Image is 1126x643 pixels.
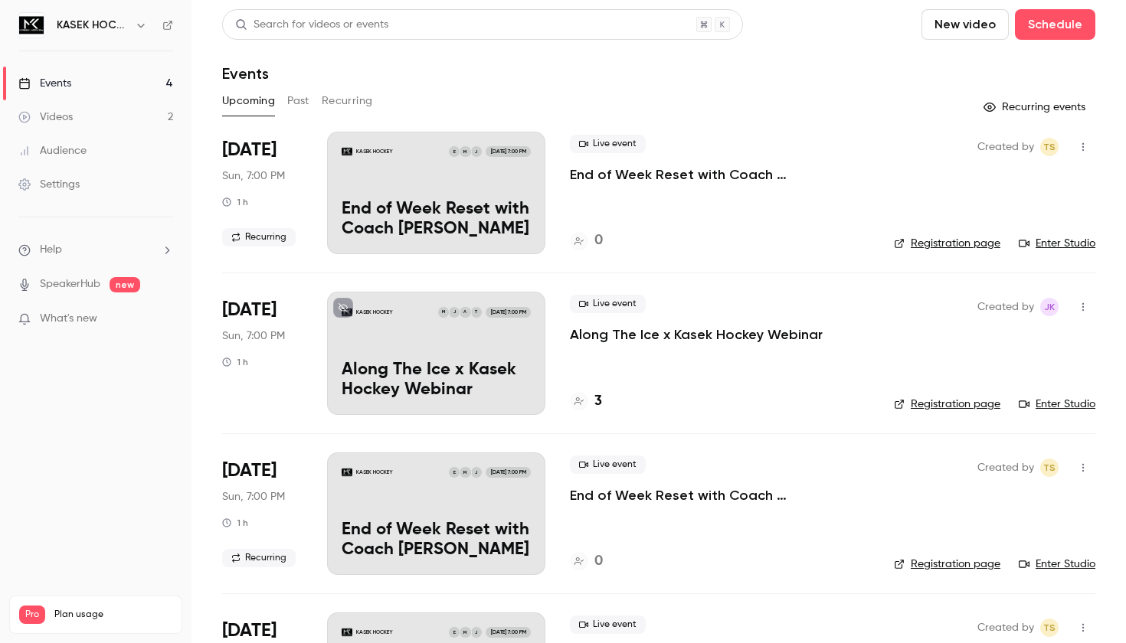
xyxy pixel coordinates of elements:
[356,308,393,316] p: KASEK HOCKEY
[448,626,460,638] div: E
[570,295,646,313] span: Live event
[894,557,1000,572] a: Registration page
[570,551,603,572] a: 0
[977,138,1034,156] span: Created by
[459,626,471,638] div: M
[222,356,248,368] div: 1 h
[18,109,73,125] div: Videos
[40,276,100,292] a: SpeakerHub
[570,135,646,153] span: Live event
[1040,459,1059,477] span: Thomas Sparico
[977,298,1034,316] span: Created by
[570,325,823,344] a: Along The Ice x Kasek Hockey Webinar
[322,89,373,113] button: Recurring
[486,307,530,318] span: [DATE] 7:00 PM
[594,230,603,251] h4: 0
[40,311,97,327] span: What's new
[222,549,296,567] span: Recurring
[470,466,483,478] div: J
[921,9,1009,40] button: New video
[356,468,393,476] p: KASEK HOCKEY
[342,146,352,157] img: End of Week Reset with Coach Evangelia
[222,89,275,113] button: Upcoming
[470,626,483,638] div: J
[459,466,471,478] div: M
[327,292,545,414] a: Along The Ice x Kasek Hockey WebinarKASEK HOCKEYTAJM[DATE] 7:00 PMAlong The Ice x Kasek Hockey We...
[222,328,285,344] span: Sun, 7:00 PM
[1043,619,1056,637] span: TS
[356,628,393,636] p: KASEK HOCKEY
[977,459,1034,477] span: Created by
[222,517,248,529] div: 1 h
[1044,298,1055,316] span: JK
[18,76,71,91] div: Events
[222,619,277,643] span: [DATE]
[222,292,303,414] div: Oct 19 Sun, 7:00 PM (America/New York)
[18,143,87,158] div: Audience
[222,459,277,483] span: [DATE]
[356,148,393,155] p: KASEK HOCKEY
[222,452,303,575] div: Oct 19 Sun, 7:00 PM (America/New York)
[222,489,285,504] span: Sun, 7:00 PM
[486,146,530,157] span: [DATE] 7:00 PM
[54,609,172,621] span: Plan usage
[18,242,173,258] li: help-dropdown-opener
[222,132,303,254] div: Oct 12 Sun, 7:00 PM (America/New York)
[570,455,646,474] span: Live event
[448,306,460,318] div: J
[977,95,1095,119] button: Recurring events
[570,165,869,184] a: End of Week Reset with Coach [PERSON_NAME]
[1019,557,1095,572] a: Enter Studio
[1019,236,1095,251] a: Enter Studio
[486,467,530,478] span: [DATE] 7:00 PM
[1015,9,1095,40] button: Schedule
[110,277,140,292] span: new
[594,551,603,572] h4: 0
[977,619,1034,637] span: Created by
[1040,619,1059,637] span: Thomas Sparico
[448,145,460,158] div: E
[18,177,80,192] div: Settings
[486,627,530,638] span: [DATE] 7:00 PM
[222,138,277,162] span: [DATE]
[57,18,129,33] h6: KASEK HOCKEY
[222,196,248,208] div: 1 h
[19,605,45,624] span: Pro
[287,89,309,113] button: Past
[222,168,285,184] span: Sun, 7:00 PM
[1019,397,1095,412] a: Enter Studio
[222,228,296,246] span: Recurring
[894,397,1000,412] a: Registration page
[594,391,602,412] h4: 3
[470,306,483,318] div: T
[459,145,471,158] div: M
[40,242,62,258] span: Help
[327,452,545,575] a: End of Week Reset with Coach EvangeliaKASEK HOCKEYJME[DATE] 7:00 PMEnd of Week Reset with Coach [...
[342,361,531,400] p: Along The Ice x Kasek Hockey Webinar
[470,145,483,158] div: J
[570,230,603,251] a: 0
[1043,459,1056,477] span: TS
[570,391,602,412] a: 3
[19,13,44,38] img: KASEK HOCKEY
[1040,298,1059,316] span: Julian Kislin
[894,236,1000,251] a: Registration page
[342,521,531,560] p: End of Week Reset with Coach [PERSON_NAME]
[1040,138,1059,156] span: Thomas Sparico
[222,298,277,322] span: [DATE]
[570,615,646,634] span: Live event
[459,306,471,318] div: A
[235,17,388,33] div: Search for videos or events
[342,627,352,638] img: End of Week Reset with Coach Evangelia
[448,466,460,478] div: E
[327,132,545,254] a: End of Week Reset with Coach EvangeliaKASEK HOCKEYJME[DATE] 7:00 PMEnd of Week Reset with Coach [...
[342,200,531,240] p: End of Week Reset with Coach [PERSON_NAME]
[437,306,450,318] div: M
[342,467,352,478] img: End of Week Reset with Coach Evangelia
[222,64,269,83] h1: Events
[570,486,869,504] a: End of Week Reset with Coach [PERSON_NAME]
[1043,138,1056,156] span: TS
